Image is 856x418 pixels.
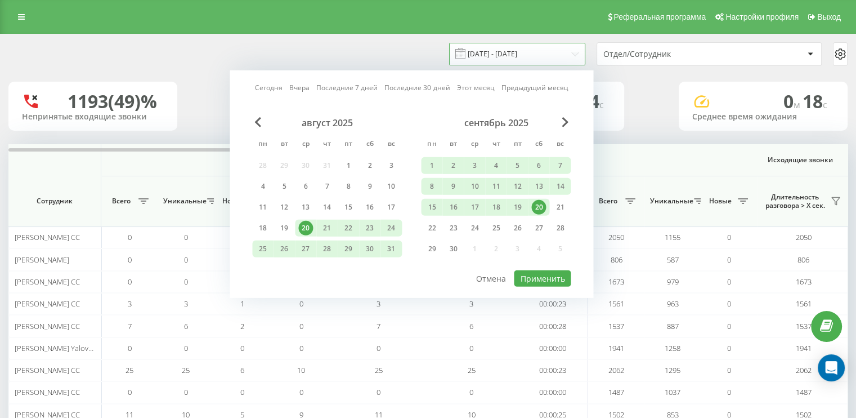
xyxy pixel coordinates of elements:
[128,387,132,397] span: 0
[289,82,310,93] a: Вчера
[341,200,356,215] div: 15
[421,178,442,195] div: пн 8 сент. 2025 г.
[487,136,504,153] abbr: четверг
[316,82,378,93] a: Последние 7 дней
[252,178,274,195] div: пн 4 авг. 2025 г.
[468,365,476,375] span: 25
[469,299,473,309] span: 3
[530,136,547,153] abbr: суббота
[338,157,359,174] div: пт 1 авг. 2025 г.
[469,321,473,331] span: 6
[128,321,132,331] span: 7
[796,232,812,242] span: 2050
[320,221,334,235] div: 21
[299,387,303,397] span: 0
[128,343,132,353] span: 0
[338,220,359,237] div: пт 22 авг. 2025 г.
[603,50,738,59] div: Отдел/Сотрудник
[320,242,334,256] div: 28
[466,136,483,153] abbr: среда
[470,270,512,287] button: Отмена
[421,241,442,257] div: пн 29 сент. 2025 г.
[485,220,507,237] div: чт 25 сент. 2025 г.
[240,365,244,375] span: 6
[528,199,549,216] div: сб 20 сент. 2025 г.
[274,199,295,216] div: вт 12 авг. 2025 г.
[608,387,624,397] span: 1487
[692,112,834,122] div: Среднее время ожидания
[295,241,316,257] div: ср 27 авг. 2025 г.
[553,200,567,215] div: 21
[341,158,356,173] div: 1
[22,112,164,122] div: Непринятые входящие звонки
[362,200,377,215] div: 16
[667,255,679,265] span: 587
[469,387,473,397] span: 0
[528,220,549,237] div: сб 27 сент. 2025 г.
[528,178,549,195] div: сб 13 сент. 2025 г.
[446,200,460,215] div: 16
[380,241,402,257] div: вс 31 авг. 2025 г.
[611,255,622,265] span: 806
[15,299,80,309] span: [PERSON_NAME] CC
[467,158,482,173] div: 3
[667,321,679,331] span: 887
[316,178,338,195] div: чт 7 авг. 2025 г.
[128,277,132,287] span: 0
[362,158,377,173] div: 2
[727,343,731,353] span: 0
[240,299,244,309] span: 1
[464,157,485,174] div: ср 3 сент. 2025 г.
[256,179,270,194] div: 4
[518,381,588,403] td: 00:00:00
[256,242,270,256] div: 25
[375,365,383,375] span: 25
[240,387,244,397] span: 0
[469,343,473,353] span: 0
[553,221,567,235] div: 28
[613,12,706,21] span: Реферальная программа
[665,343,680,353] span: 1258
[553,179,567,194] div: 14
[549,178,571,195] div: вс 14 сент. 2025 г.
[446,179,460,194] div: 9
[316,241,338,257] div: чт 28 авг. 2025 г.
[255,82,283,93] a: Сегодня
[608,321,624,331] span: 1537
[467,179,482,194] div: 10
[797,255,809,265] span: 806
[384,179,398,194] div: 10
[424,158,439,173] div: 1
[485,178,507,195] div: чт 11 сент. 2025 г.
[553,158,567,173] div: 7
[18,197,91,206] span: Сотрудник
[384,200,398,215] div: 17
[446,242,460,256] div: 30
[316,199,338,216] div: чт 14 авг. 2025 г.
[184,255,188,265] span: 0
[467,221,482,235] div: 24
[485,157,507,174] div: чт 4 сент. 2025 г.
[510,221,525,235] div: 26
[341,221,356,235] div: 22
[421,117,571,128] div: сентябрь 2025
[667,277,679,287] span: 979
[361,136,378,153] abbr: суббота
[362,242,377,256] div: 30
[796,343,812,353] span: 1941
[510,179,525,194] div: 12
[510,158,525,173] div: 5
[423,136,440,153] abbr: понедельник
[184,232,188,242] span: 0
[488,221,503,235] div: 25
[182,365,190,375] span: 25
[803,89,827,113] span: 18
[107,197,135,206] span: Всего
[531,200,546,215] div: 20
[727,321,731,331] span: 0
[725,12,799,21] span: Настройки профиля
[509,136,526,153] abbr: пятница
[665,365,680,375] span: 1295
[359,220,380,237] div: сб 23 авг. 2025 г.
[274,241,295,257] div: вт 26 авг. 2025 г.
